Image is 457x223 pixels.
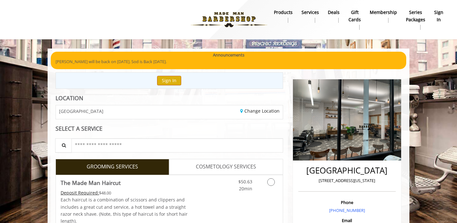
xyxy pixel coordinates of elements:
[61,190,99,196] span: This service needs some Advance to be paid before we block your appointment
[365,8,401,24] a: MembershipMembership
[55,138,72,153] button: Service Search
[238,179,252,185] span: $50.63
[301,9,319,16] b: Services
[213,52,244,58] b: Announcements
[59,109,103,114] span: [GEOGRAPHIC_DATA]
[87,163,138,171] span: GROOMING SERVICES
[430,8,448,24] a: sign insign in
[348,9,361,23] b: gift cards
[401,8,430,31] a: Series packagesSeries packages
[329,207,365,213] a: [PHONE_NUMBER]
[300,177,394,184] p: [STREET_ADDRESS][US_STATE]
[323,8,344,24] a: DealsDeals
[56,94,83,102] b: LOCATION
[157,76,181,85] button: Sign In
[56,126,283,132] div: SELECT A SERVICE
[61,178,121,187] b: The Made Man Haircut
[434,9,443,23] b: sign in
[370,9,397,16] b: Membership
[300,166,394,175] h2: [GEOGRAPHIC_DATA]
[328,9,340,16] b: Deals
[240,108,280,114] a: Change Location
[269,8,297,24] a: Productsproducts
[344,8,365,31] a: Gift cardsgift cards
[300,200,394,205] h3: Phone
[185,2,273,37] img: Made Man Barbershop logo
[239,186,252,192] span: 20min
[300,218,394,223] h3: Email
[56,58,401,65] p: [PERSON_NAME] will be back on [DATE]. Sod is Back [DATE].
[196,163,256,171] span: COSMETOLOGY SERVICES
[274,9,293,16] b: products
[61,189,188,196] div: $48.00
[406,9,425,23] b: Series packages
[297,8,323,24] a: ServicesServices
